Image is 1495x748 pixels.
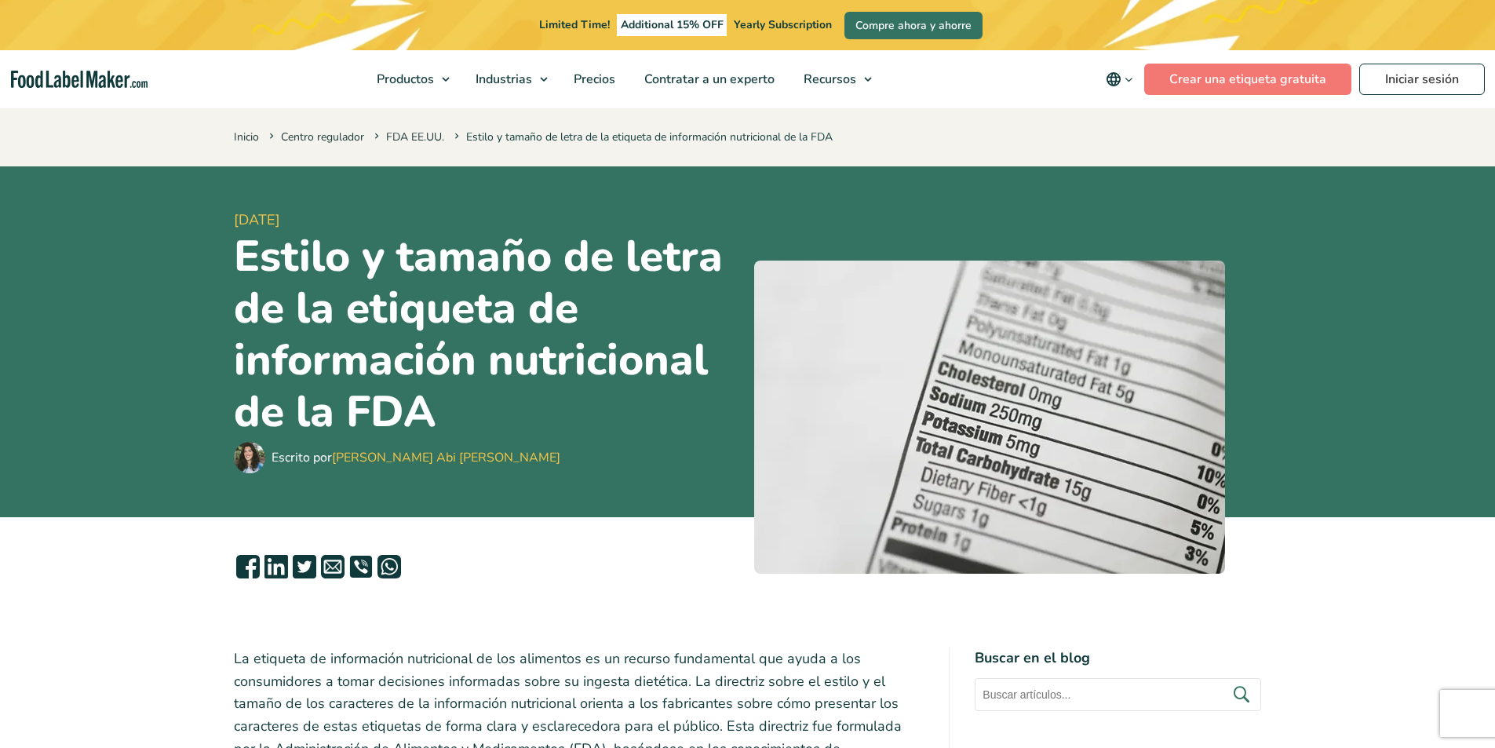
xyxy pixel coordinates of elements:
span: Industrias [471,71,534,88]
a: FDA EE.UU. [386,130,444,144]
a: Contratar a un experto [630,50,786,108]
a: Precios [560,50,626,108]
span: Recursos [799,71,858,88]
a: Centro regulador [281,130,364,144]
a: Recursos [789,50,880,108]
span: Productos [372,71,436,88]
h4: Buscar en el blog [975,648,1261,669]
span: Precios [569,71,617,88]
span: Limited Time! [539,17,610,32]
a: Crear una etiqueta gratuita [1144,64,1351,95]
span: Estilo y tamaño de letra de la etiqueta de información nutricional de la FDA [451,130,833,144]
span: Contratar a un experto [640,71,776,88]
a: Industrias [461,50,556,108]
a: Compre ahora y ahorre [844,12,983,39]
span: Yearly Subscription [734,17,832,32]
input: Buscar artículos... [975,678,1261,711]
div: Escrito por [272,448,560,467]
h1: Estilo y tamaño de letra de la etiqueta de información nutricional de la FDA [234,231,742,438]
a: Productos [363,50,458,108]
a: Iniciar sesión [1359,64,1485,95]
span: Additional 15% OFF [617,14,727,36]
a: [PERSON_NAME] Abi [PERSON_NAME] [332,449,560,466]
img: Maria Abi Hanna - Etiquetadora de alimentos [234,442,265,473]
span: [DATE] [234,210,742,231]
a: Inicio [234,130,259,144]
